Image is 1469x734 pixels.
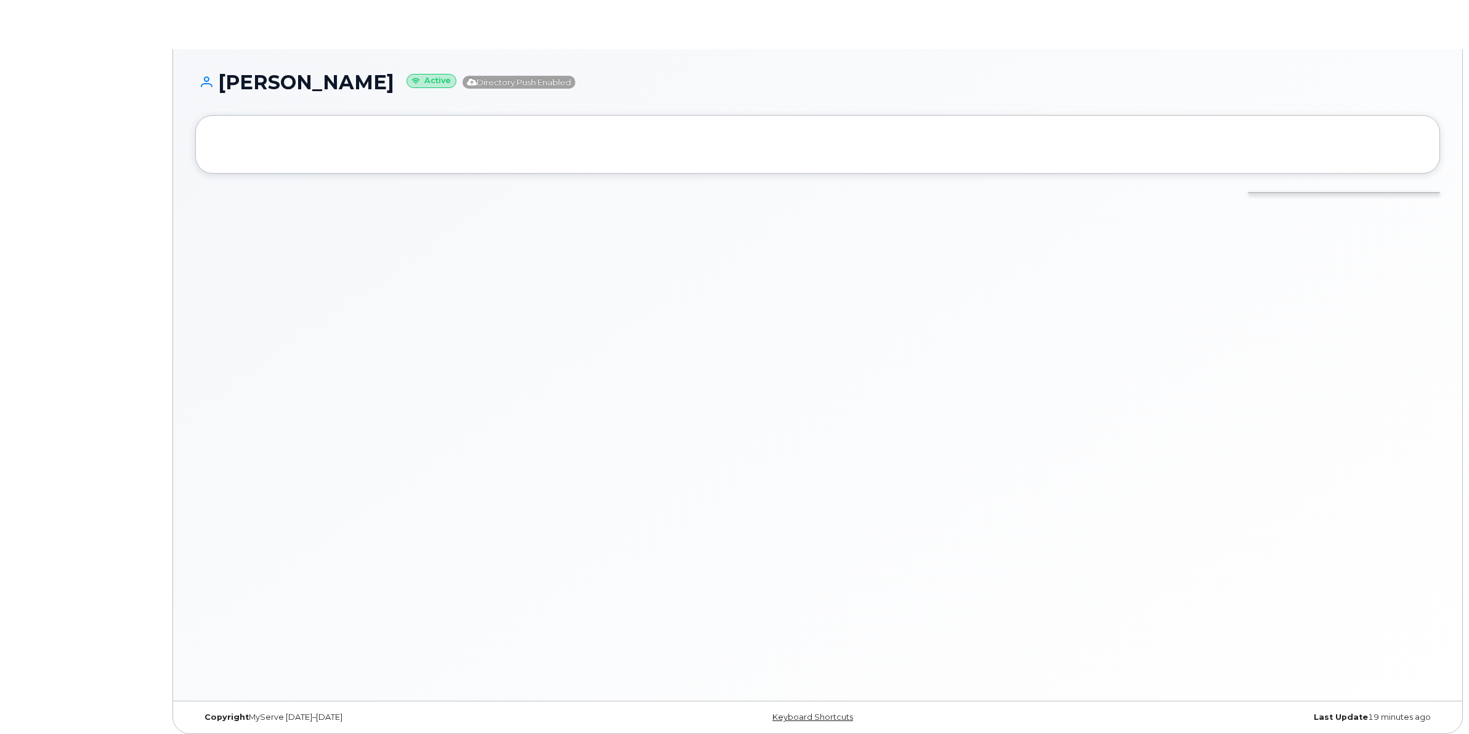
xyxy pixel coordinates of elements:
[204,712,249,722] strong: Copyright
[463,76,575,89] span: Directory Push Enabled
[1314,712,1368,722] strong: Last Update
[1025,712,1440,722] div: 19 minutes ago
[772,712,853,722] a: Keyboard Shortcuts
[195,71,1440,93] h1: [PERSON_NAME]
[195,712,610,722] div: MyServe [DATE]–[DATE]
[407,74,456,88] small: Active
